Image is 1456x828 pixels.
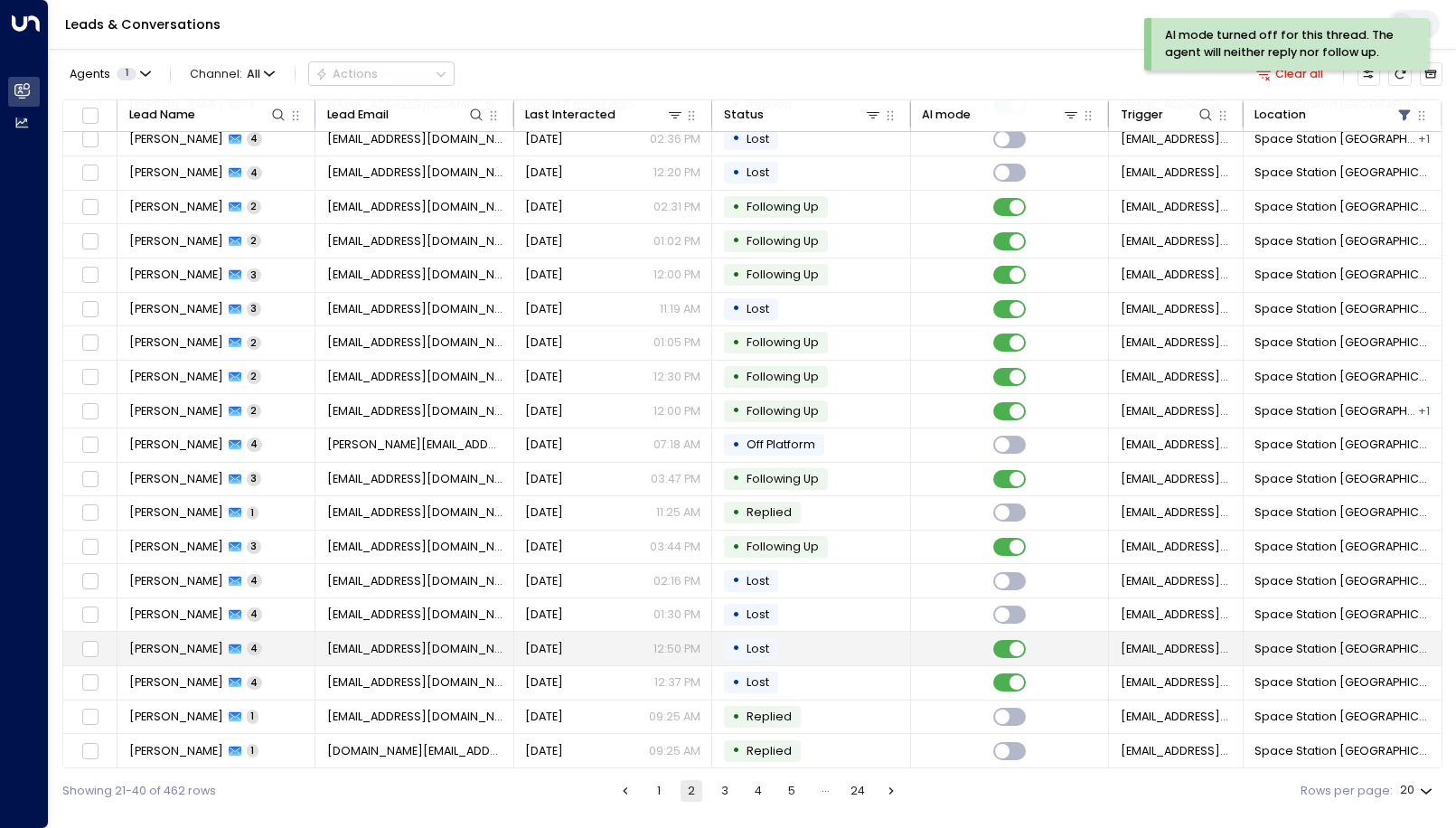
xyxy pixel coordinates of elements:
[1121,471,1232,487] span: leads@space-station.co.uk
[308,61,455,86] div: Button group with a nested menu
[747,709,792,724] span: Replied
[70,69,110,80] span: Agents
[732,533,740,561] div: •
[648,780,670,802] button: Go to page 1
[183,62,281,85] span: Channel:
[1254,369,1430,385] span: Space Station Garretts Green
[525,334,563,351] span: Oct 10, 2025
[247,234,261,248] span: 2
[1254,199,1430,215] span: Space Station Garretts Green
[80,673,100,693] span: Toggle select row
[80,435,100,456] span: Toggle select row
[1254,539,1430,555] span: Space Station Garretts Green
[129,674,223,691] span: Munyaradzi Mapundu
[327,334,502,351] span: elainebeasley55@yahoo.co.uk
[327,539,502,555] span: libbyharrold@outlook.com
[247,676,262,690] span: 4
[247,438,262,451] span: 4
[747,267,819,282] span: Following Up
[1418,131,1430,147] div: Space Station Handsworth
[656,504,700,521] p: 11:25 AM
[327,301,502,317] span: dextarous@gmail.com
[747,780,769,802] button: Go to page 4
[247,574,262,588] span: 4
[80,400,100,421] span: Toggle select row
[653,199,700,215] p: 02:31 PM
[747,539,819,554] span: Following Up
[129,233,223,249] span: Philip Gara
[247,472,261,485] span: 3
[1254,165,1430,181] span: Space Station Garretts Green
[80,469,100,490] span: Toggle select row
[1254,504,1430,521] span: Space Station Garretts Green
[1254,471,1430,487] span: Space Station Garretts Green
[129,641,223,657] span: Elizabeth Smith
[653,165,700,181] p: 12:20 PM
[247,336,261,350] span: 2
[747,233,819,249] span: Following Up
[653,641,700,657] p: 12:50 PM
[654,674,700,691] p: 12:37 PM
[129,539,223,555] span: Emily Trimble
[525,709,563,725] span: Oct 08, 2025
[62,62,156,85] button: Agents1
[651,471,700,487] p: 03:47 PM
[1254,131,1416,147] span: Space Station Garretts Green
[1400,778,1436,803] div: 20
[80,570,100,591] span: Toggle select row
[732,567,740,595] div: •
[747,607,769,622] span: Lost
[747,403,819,419] span: Following Up
[747,301,769,316] span: Lost
[1121,743,1232,759] span: leads@space-station.co.uk
[880,780,902,802] button: Go to next page
[747,131,769,146] span: Lost
[653,369,700,385] p: 12:30 PM
[653,573,700,589] p: 02:16 PM
[732,703,740,731] div: •
[117,68,136,80] span: 1
[247,744,258,757] span: 1
[327,743,502,759] span: shaz.law@btinternet.com
[247,302,261,315] span: 3
[327,403,502,419] span: joshdmoorhouse@hotmail.com
[525,301,563,317] span: Yesterday
[1121,641,1232,657] span: leads@space-station.co.uk
[1254,403,1416,419] span: Space Station Garretts Green
[525,539,563,555] span: Oct 08, 2025
[1254,674,1430,691] span: Space Station Garretts Green
[732,261,740,289] div: •
[247,166,262,180] span: 4
[247,642,262,655] span: 4
[327,267,502,283] span: johnmilne1@blueyonder.co.uk
[653,403,700,419] p: 12:00 PM
[1254,573,1430,589] span: Space Station Garretts Green
[1121,674,1232,691] span: leads@space-station.co.uk
[747,743,792,758] span: Replied
[327,233,502,249] span: philgara67@yahoo.co.uk
[308,61,455,86] button: Actions
[80,707,100,728] span: Toggle select row
[129,709,223,725] span: Jordan Brown
[732,635,740,663] div: •
[327,641,502,657] span: elizabethyeomans777@yahoo.co.uk
[247,68,260,80] span: All
[649,743,700,759] p: 09:25 AM
[525,504,563,521] span: Oct 09, 2025
[1254,301,1430,317] span: Space Station Garretts Green
[62,783,216,800] div: Showing 21-40 of 462 rows
[747,369,819,384] span: Following Up
[129,334,223,351] span: Elaine Beasley
[732,601,740,629] div: •
[525,471,563,487] span: Oct 09, 2025
[1121,709,1232,725] span: leads@space-station.co.uk
[129,369,223,385] span: David Tyrell
[129,301,223,317] span: Ronald Ikeji
[1121,267,1232,283] span: leads@space-station.co.uk
[1121,403,1232,419] span: leads@space-station.co.uk
[1121,233,1232,249] span: leads@space-station.co.uk
[327,504,502,521] span: saahirmughal_786@yahoo.com
[1254,709,1430,725] span: Space Station Garretts Green
[922,105,1080,125] div: AI mode
[129,131,223,147] span: Nicholas Mcloughlin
